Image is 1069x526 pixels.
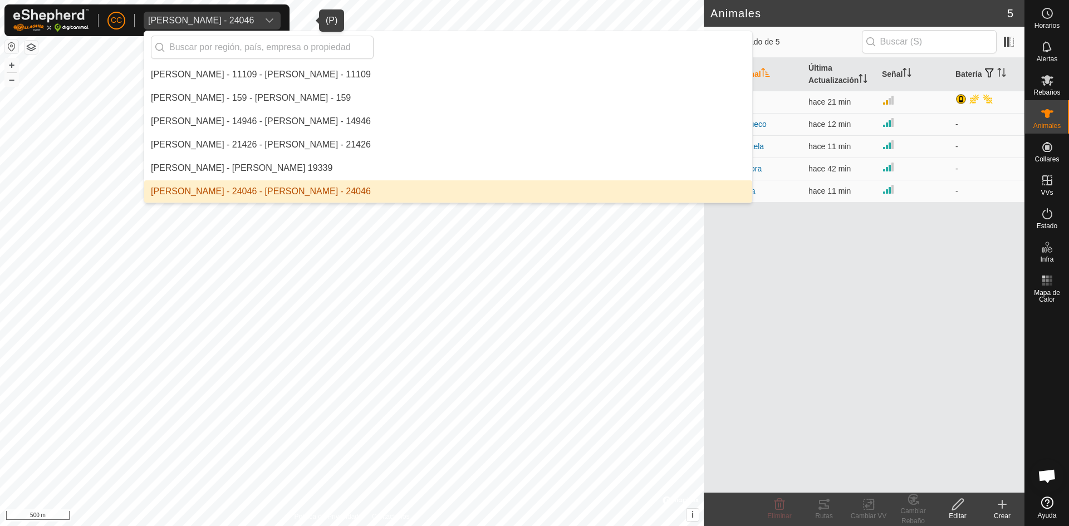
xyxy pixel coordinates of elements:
td: - [951,180,1024,202]
span: Collares [1034,156,1059,163]
div: [PERSON_NAME] - 11109 - [PERSON_NAME] - 11109 [151,68,371,81]
li: Melquiades Almagro Garcia - 24046 [144,180,752,203]
div: Rutas [802,511,846,521]
div: [PERSON_NAME] - 159 - [PERSON_NAME] - 159 [151,91,351,105]
span: Infra [1040,256,1053,263]
th: Última Actualización [804,58,877,91]
div: Chat abierto [1031,459,1064,493]
span: Horarios [1034,22,1060,29]
span: 22 sept 2025, 14:36 [808,186,851,195]
div: Editar [935,511,980,521]
div: [PERSON_NAME] - 24046 - [PERSON_NAME] - 24046 [151,185,371,198]
span: 22 sept 2025, 14:36 [808,120,851,129]
img: Intensidad de Señal [882,183,895,196]
a: Política de Privacidad [295,512,359,522]
li: Mario Garcia Jimenez - 159 [144,87,752,109]
span: Eliminar [767,512,791,520]
td: - [951,135,1024,158]
span: Mapa de Calor [1028,289,1066,303]
button: Restablecer Mapa [5,40,18,53]
button: – [5,73,18,86]
button: i [686,509,699,521]
span: i [692,510,694,519]
p-sorticon: Activar para ordenar [761,70,770,78]
p-sorticon: Activar para ordenar [997,70,1006,78]
p-sorticon: Activar para ordenar [859,76,867,85]
button: + [5,58,18,72]
span: Animales [1033,122,1061,129]
th: Animal [730,58,804,91]
span: 22 sept 2025, 14:26 [808,97,851,106]
div: [PERSON_NAME] - [PERSON_NAME] 19339 [151,161,332,175]
p-sorticon: Activar para ordenar [903,70,911,78]
span: VVs [1041,189,1053,196]
img: Intensidad de Señal [882,160,895,174]
div: [PERSON_NAME] - 24046 [148,16,254,25]
li: Marta Matesanz Vincente 19339 [144,157,752,179]
img: Logo Gallagher [13,9,89,32]
img: Intensidad de Señal [882,116,895,129]
span: Tosca [735,185,756,197]
span: Melquiades Almagro Garcia - 24046 [144,12,258,30]
span: Estado [1037,223,1057,229]
h2: Animales [710,7,1007,20]
span: Berrueco [735,119,767,130]
a: Contáctenos [372,512,409,522]
span: 22 sept 2025, 14:36 [808,142,851,151]
th: Batería [951,58,1024,91]
td: - [951,158,1024,180]
input: Buscar por región, país, empresa o propiedad [151,36,374,59]
span: Rebaños [1033,89,1060,96]
div: [PERSON_NAME] - 21426 - [PERSON_NAME] - 21426 [151,138,371,151]
div: Crear [980,511,1024,521]
button: Capas del Mapa [24,41,38,54]
img: Intensidad de Señal [882,94,895,107]
li: Marta Garcia Pena - 21426 [144,134,752,156]
div: [PERSON_NAME] - 14946 - [PERSON_NAME] - 14946 [151,115,371,128]
td: - [951,113,1024,135]
li: Mario Gomez Bertolin - 14946 [144,110,752,132]
span: Ayuda [1038,512,1057,519]
span: CC [111,14,122,26]
span: Alertas [1037,56,1057,62]
span: 22 sept 2025, 14:05 [808,164,851,173]
div: Cambiar VV [846,511,891,521]
div: dropdown trigger [258,12,281,30]
input: Buscar (S) [862,30,997,53]
span: 0 seleccionado de 5 [710,36,862,48]
div: Cambiar Rebaño [891,506,935,526]
img: Intensidad de Señal [882,138,895,151]
a: Ayuda [1025,492,1069,523]
li: Maria Yolanda Roiz Uzquiano - 11109 [144,63,752,86]
th: Señal [877,58,951,91]
span: 5 [1007,5,1013,22]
